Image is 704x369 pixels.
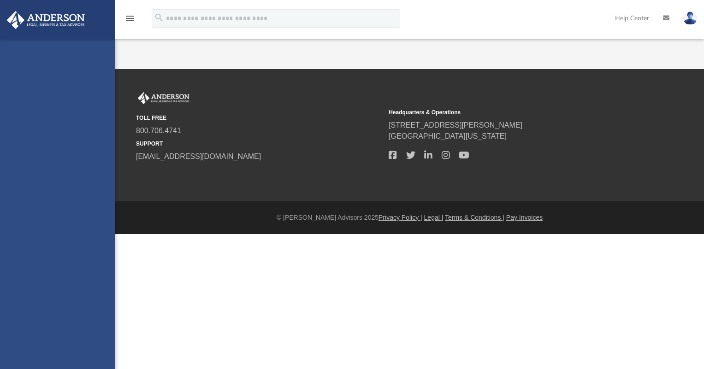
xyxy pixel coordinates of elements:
i: search [154,12,164,23]
img: Anderson Advisors Platinum Portal [136,92,191,104]
a: [GEOGRAPHIC_DATA][US_STATE] [389,132,507,140]
a: 800.706.4741 [136,127,181,135]
small: Headquarters & Operations [389,108,635,117]
small: SUPPORT [136,140,382,148]
a: [EMAIL_ADDRESS][DOMAIN_NAME] [136,152,261,160]
a: Pay Invoices [506,214,543,221]
a: [STREET_ADDRESS][PERSON_NAME] [389,121,522,129]
a: Privacy Policy | [379,214,422,221]
a: Legal | [424,214,444,221]
a: Terms & Conditions | [445,214,504,221]
small: TOLL FREE [136,114,382,122]
i: menu [124,13,136,24]
img: User Pic [683,12,697,25]
a: menu [124,18,136,24]
div: © [PERSON_NAME] Advisors 2025 [115,213,704,223]
img: Anderson Advisors Platinum Portal [4,11,88,29]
